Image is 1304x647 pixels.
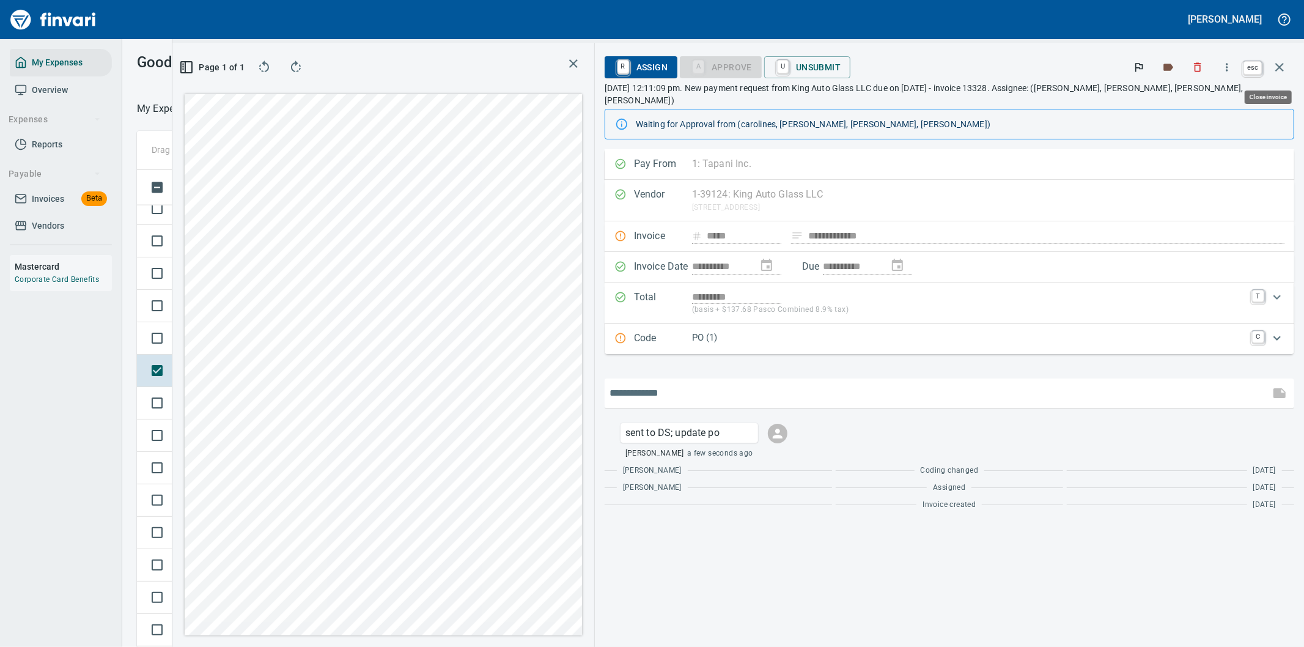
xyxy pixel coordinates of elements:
[10,212,112,240] a: Vendors
[764,56,850,78] button: UUnsubmit
[687,448,753,460] span: a few seconds ago
[9,166,101,182] span: Payable
[774,57,841,78] span: Unsubmit
[1185,10,1265,29] button: [PERSON_NAME]
[4,108,106,131] button: Expenses
[636,113,1284,135] div: Waiting for Approval from (carolines, [PERSON_NAME], [PERSON_NAME], [PERSON_NAME])
[10,76,112,104] a: Overview
[7,5,99,34] img: Finvari
[9,112,101,127] span: Expenses
[923,499,976,511] span: Invoice created
[614,57,668,78] span: Assign
[621,423,758,443] div: Click for options
[1253,482,1276,494] span: [DATE]
[15,275,99,284] a: Corporate Card Benefits
[187,60,240,75] span: Page 1 of 1
[921,465,979,477] span: Coding changed
[625,448,684,460] span: [PERSON_NAME]
[32,55,83,70] span: My Expenses
[1252,331,1264,343] a: C
[1252,290,1264,302] a: T
[634,290,692,316] p: Total
[15,260,112,273] h6: Mastercard
[81,191,107,205] span: Beta
[32,137,62,152] span: Reports
[32,218,64,234] span: Vendors
[634,331,692,347] p: Code
[605,56,677,78] button: RAssign
[182,56,245,78] button: Page 1 of 1
[10,185,112,213] a: InvoicesBeta
[1155,54,1182,81] button: Labels
[692,304,1245,316] p: (basis + $137.68 Pasco Combined 8.9% tax)
[137,102,195,116] p: My Expenses
[1243,61,1262,75] a: esc
[680,61,762,72] div: Purchase Order required
[137,54,400,71] h3: Good Morning
[1253,465,1276,477] span: [DATE]
[625,426,753,440] p: sent to DS; update po
[605,82,1294,106] p: [DATE] 12:11:09 pm. New payment request from King Auto Glass LLC due on [DATE] - invoice 13328. A...
[32,191,64,207] span: Invoices
[617,60,629,73] a: R
[4,163,106,185] button: Payable
[10,131,112,158] a: Reports
[933,482,965,494] span: Assigned
[137,102,195,116] nav: breadcrumb
[623,465,682,477] span: [PERSON_NAME]
[777,60,789,73] a: U
[605,283,1294,323] div: Expand
[1125,54,1152,81] button: Flag
[605,323,1294,354] div: Expand
[32,83,68,98] span: Overview
[10,49,112,76] a: My Expenses
[1188,13,1262,26] h5: [PERSON_NAME]
[1265,379,1294,408] span: This records your message into the invoice and notifies anyone mentioned
[692,331,1245,345] p: PO (1)
[623,482,682,494] span: [PERSON_NAME]
[152,144,331,156] p: Drag a column heading here to group the table
[1253,499,1276,511] span: [DATE]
